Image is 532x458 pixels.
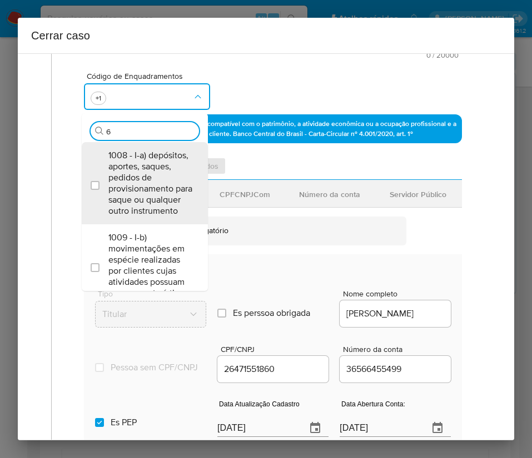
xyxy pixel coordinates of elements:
[217,401,300,408] label: Data Atualização Cadastro
[221,345,332,354] span: CPF/CNPJ
[82,142,208,291] ul: Código de Enquadramentos
[343,290,454,298] span: Nome completo
[106,127,195,137] input: Procurar
[343,345,454,354] span: Número da conta
[376,180,460,207] div: Servidor Público
[340,362,451,376] input: Número da conta
[286,180,374,207] div: Número da conta
[111,417,137,428] span: Es PEP
[31,27,501,44] h2: Cerrar caso
[95,363,104,372] input: Pessoa sem CPF/CNPJ
[339,52,459,59] span: Máximo de 20000 caracteres
[108,232,192,299] span: 1009 - I-b) movimentações em espécie realizadas por clientes cujas atividades possuam como caract...
[111,362,198,373] span: Pessoa sem CPF/CNPJ
[217,309,226,318] input: Es perssoa obrigada
[95,301,206,328] button: Tipo de envolvimento
[108,150,192,217] span: 1008 - I-a) depósitos, aportes, saques, pedidos de provisionamento para saque ou qualquer outro i...
[91,92,106,105] button: mostrar mais 1
[87,72,213,80] span: Código de Enquadramentos
[206,180,284,207] div: CPFCNPJCom
[98,290,209,298] span: Tipo
[233,308,310,319] span: Es perssoa obrigada
[102,309,188,320] span: Titular
[84,114,462,143] p: 1045 IV-a) movimentação de recursos incompatível com o patrimônio, a atividade econômica ou a ocu...
[93,93,103,103] span: +1
[217,362,329,376] input: CPF/CNPJ
[340,306,451,321] input: Nome do envolvido
[340,401,405,408] label: Data Abertura Conta:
